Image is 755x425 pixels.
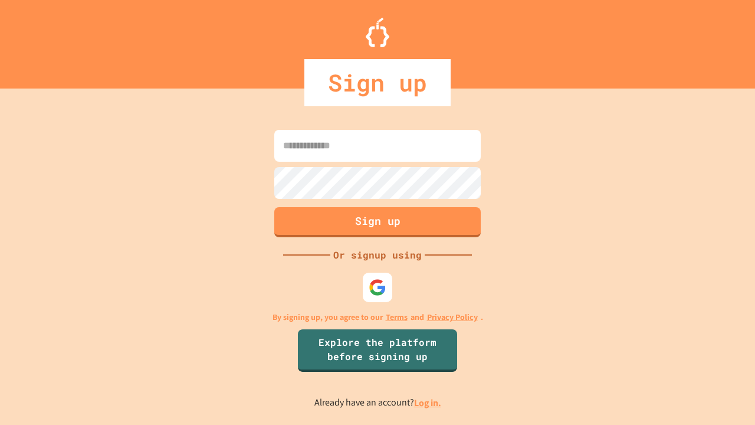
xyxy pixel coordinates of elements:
[298,329,457,372] a: Explore the platform before signing up
[304,59,451,106] div: Sign up
[705,378,743,413] iframe: chat widget
[414,397,441,409] a: Log in.
[386,311,408,323] a: Terms
[273,311,483,323] p: By signing up, you agree to our and .
[314,395,441,410] p: Already have an account?
[427,311,478,323] a: Privacy Policy
[657,326,743,377] iframe: chat widget
[274,207,481,237] button: Sign up
[330,248,425,262] div: Or signup using
[366,18,389,47] img: Logo.svg
[369,279,386,296] img: google-icon.svg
